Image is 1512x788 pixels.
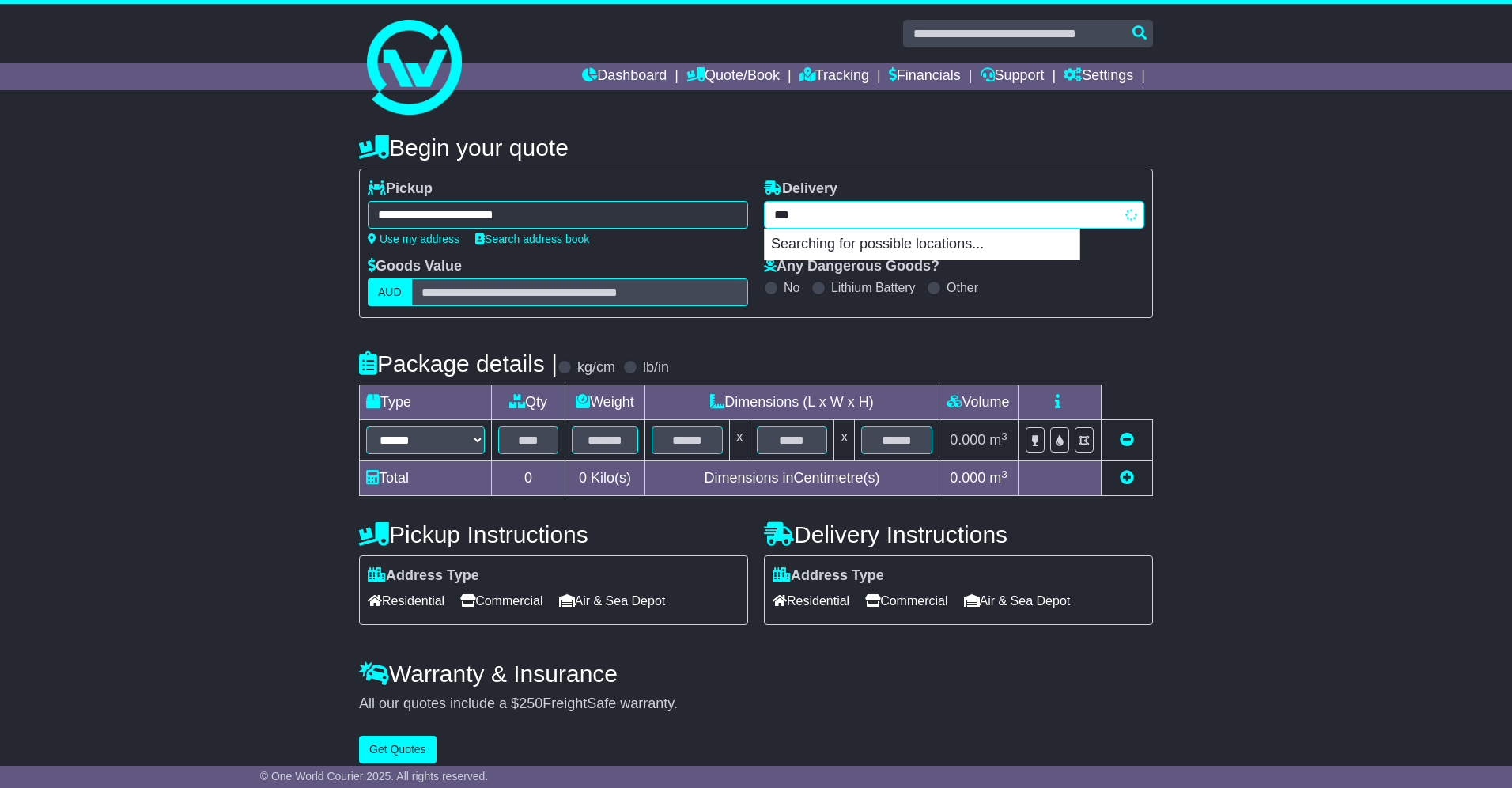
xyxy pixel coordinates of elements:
[359,134,1153,161] h4: Begin your quote
[1120,470,1134,486] a: Add new item
[764,201,1144,229] typeahead: Please provide city
[773,567,884,585] label: Address Type
[565,461,645,496] td: Kilo(s)
[1064,63,1133,90] a: Settings
[644,461,939,496] td: Dimensions in Centimetre(s)
[368,180,433,198] label: Pickup
[950,432,985,448] span: 0.000
[368,278,412,306] label: AUD
[799,63,869,90] a: Tracking
[368,567,479,585] label: Address Type
[579,470,587,486] span: 0
[764,180,837,198] label: Delivery
[729,420,750,461] td: x
[359,695,1153,713] div: All our quotes include a $ FreightSafe warranty.
[1001,430,1007,442] sup: 3
[492,385,565,420] td: Qty
[359,661,1153,687] h4: Warranty & Insurance
[565,385,645,420] td: Weight
[643,359,669,377] label: lb/in
[989,470,1007,486] span: m
[686,63,780,90] a: Quote/Book
[939,385,1018,420] td: Volume
[644,385,939,420] td: Dimensions (L x W x H)
[368,589,444,613] span: Residential
[359,736,437,763] button: Get Quotes
[360,461,492,496] td: Total
[764,521,1153,547] h4: Delivery Instructions
[981,63,1045,90] a: Support
[359,521,748,547] h4: Pickup Instructions
[831,280,916,295] label: Lithium Battery
[784,280,799,295] label: No
[889,63,961,90] a: Financials
[964,589,1071,613] span: Air & Sea Depot
[947,280,978,295] label: Other
[559,589,666,613] span: Air & Sea Depot
[765,229,1079,260] p: Searching for possible locations...
[865,589,947,613] span: Commercial
[360,385,492,420] td: Type
[359,350,558,377] h4: Package details |
[475,233,589,245] a: Search address book
[577,359,615,377] label: kg/cm
[260,770,489,782] span: © One World Courier 2025. All rights reserved.
[492,461,565,496] td: 0
[1120,432,1134,448] a: Remove this item
[989,432,1007,448] span: m
[368,233,459,245] a: Use my address
[834,420,855,461] td: x
[582,63,667,90] a: Dashboard
[519,695,542,711] span: 250
[773,589,849,613] span: Residential
[368,258,462,275] label: Goods Value
[950,470,985,486] span: 0.000
[764,258,939,275] label: Any Dangerous Goods?
[1001,468,1007,480] sup: 3
[460,589,542,613] span: Commercial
